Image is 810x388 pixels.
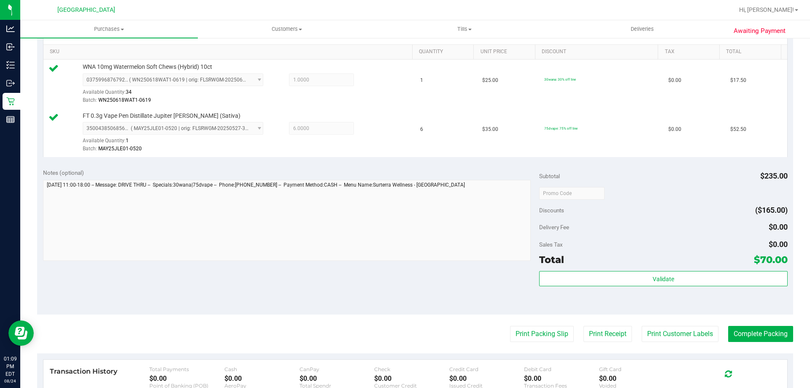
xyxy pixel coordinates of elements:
[754,254,788,266] span: $70.00
[6,97,15,106] inline-svg: Retail
[726,49,778,55] a: Total
[619,25,665,33] span: Deliveries
[728,326,793,342] button: Complete Packing
[668,76,681,84] span: $0.00
[599,366,674,372] div: Gift Card
[83,86,273,103] div: Available Quantity:
[755,206,788,214] span: ($165.00)
[539,187,605,200] input: Promo Code
[481,49,532,55] a: Unit Price
[224,366,300,372] div: Cash
[449,366,524,372] div: Credit Card
[300,366,375,372] div: CanPay
[730,76,746,84] span: $17.50
[57,6,115,14] span: [GEOGRAPHIC_DATA]
[642,326,718,342] button: Print Customer Labels
[374,374,449,383] div: $0.00
[300,374,375,383] div: $0.00
[4,355,16,378] p: 01:09 PM EDT
[539,224,569,231] span: Delivery Fee
[524,366,599,372] div: Debit Card
[224,374,300,383] div: $0.00
[599,374,674,383] div: $0.00
[83,63,212,71] span: WNA 10mg Watermelon Soft Chews (Hybrid) 10ct
[8,320,34,346] iframe: Resource center
[665,49,716,55] a: Tax
[50,49,409,55] a: SKU
[539,203,564,218] span: Discounts
[769,240,788,249] span: $0.00
[539,241,563,248] span: Sales Tax
[83,146,97,152] span: Batch:
[20,25,198,33] span: Purchases
[43,169,84,176] span: Notes (optional)
[730,125,746,133] span: $52.50
[544,126,578,130] span: 75dvape: 75% off line
[510,326,574,342] button: Print Packing Slip
[149,374,224,383] div: $0.00
[482,76,498,84] span: $25.00
[83,112,240,120] span: FT 0.3g Vape Pen Distillate Jupiter [PERSON_NAME] (Sativa)
[653,276,674,282] span: Validate
[482,125,498,133] span: $35.00
[198,25,375,33] span: Customers
[98,97,151,103] span: WN250618WAT1-0619
[126,89,132,95] span: 34
[420,76,423,84] span: 1
[6,61,15,69] inline-svg: Inventory
[98,146,142,152] span: MAY25JLE01-0520
[553,20,731,38] a: Deliveries
[668,125,681,133] span: $0.00
[760,171,788,180] span: $235.00
[583,326,632,342] button: Print Receipt
[149,366,224,372] div: Total Payments
[524,374,599,383] div: $0.00
[6,79,15,87] inline-svg: Outbound
[6,24,15,33] inline-svg: Analytics
[769,222,788,231] span: $0.00
[449,374,524,383] div: $0.00
[126,138,129,144] span: 1
[539,271,787,286] button: Validate
[539,254,564,266] span: Total
[734,26,786,36] span: Awaiting Payment
[4,378,16,384] p: 08/24
[6,115,15,124] inline-svg: Reports
[83,135,273,151] div: Available Quantity:
[544,77,576,81] span: 30wana: 30% off line
[83,97,97,103] span: Batch:
[198,20,375,38] a: Customers
[739,6,794,13] span: Hi, [PERSON_NAME]!
[420,125,423,133] span: 6
[542,49,655,55] a: Discount
[6,43,15,51] inline-svg: Inbound
[539,173,560,179] span: Subtotal
[20,20,198,38] a: Purchases
[374,366,449,372] div: Check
